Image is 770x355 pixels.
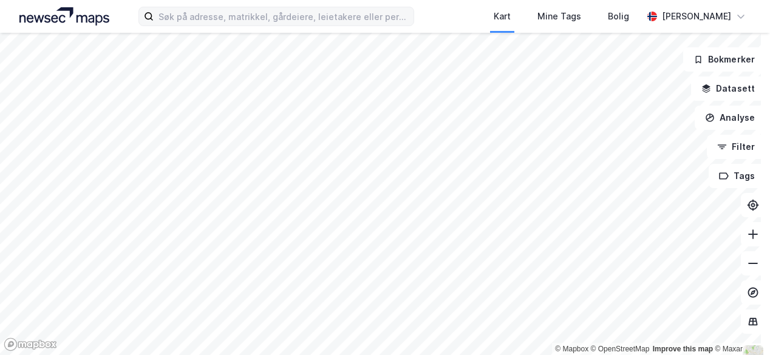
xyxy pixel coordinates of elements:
input: Søk på adresse, matrikkel, gårdeiere, leietakere eller personer [154,7,414,25]
button: Analyse [695,106,765,130]
div: Bolig [608,9,629,24]
iframe: Chat Widget [709,297,770,355]
div: [PERSON_NAME] [662,9,731,24]
button: Tags [709,164,765,188]
a: OpenStreetMap [591,345,650,353]
a: Mapbox homepage [4,337,57,351]
img: logo.a4113a55bc3d86da70a041830d287a7e.svg [19,7,109,25]
div: Mine Tags [537,9,581,24]
a: Improve this map [653,345,713,353]
a: Mapbox [555,345,588,353]
button: Filter [707,135,765,159]
div: Kart [494,9,511,24]
button: Bokmerker [683,47,765,72]
div: Kontrollprogram for chat [709,297,770,355]
button: Datasett [691,76,765,101]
